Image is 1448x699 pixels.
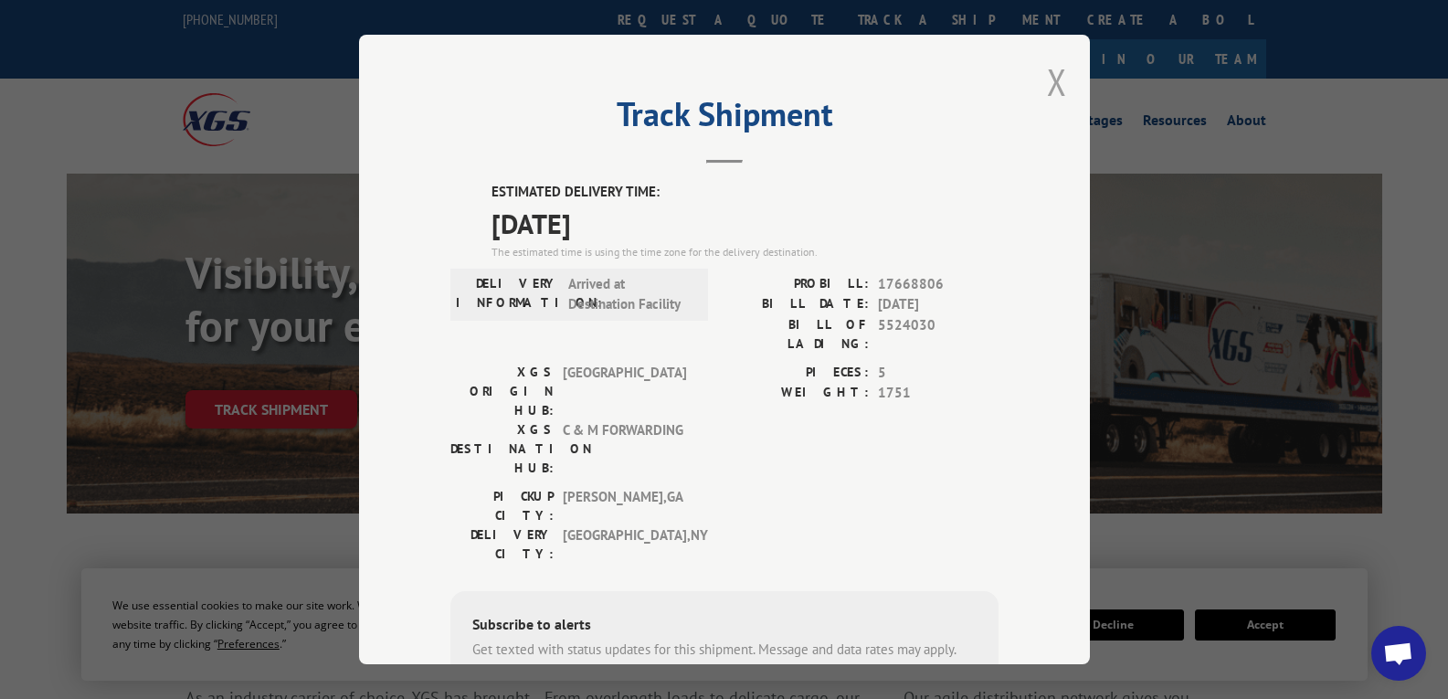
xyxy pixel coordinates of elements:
[491,244,999,260] div: The estimated time is using the time zone for the delivery destination.
[878,315,999,354] span: 5524030
[563,420,686,478] span: C & M FORWARDING
[450,487,554,525] label: PICKUP CITY:
[878,383,999,404] span: 1751
[491,182,999,203] label: ESTIMATED DELIVERY TIME:
[450,525,554,564] label: DELIVERY CITY:
[563,487,686,525] span: [PERSON_NAME] , GA
[472,613,977,640] div: Subscribe to alerts
[568,274,692,315] span: Arrived at Destination Facility
[456,274,559,315] label: DELIVERY INFORMATION:
[724,294,869,315] label: BILL DATE:
[450,420,554,478] label: XGS DESTINATION HUB:
[724,383,869,404] label: WEIGHT:
[450,363,554,420] label: XGS ORIGIN HUB:
[563,363,686,420] span: [GEOGRAPHIC_DATA]
[491,203,999,244] span: [DATE]
[878,274,999,295] span: 17668806
[563,525,686,564] span: [GEOGRAPHIC_DATA] , NY
[1047,58,1067,106] button: Close modal
[472,640,977,681] div: Get texted with status updates for this shipment. Message and data rates may apply. Message frequ...
[450,101,999,136] h2: Track Shipment
[724,274,869,295] label: PROBILL:
[724,315,869,354] label: BILL OF LADING:
[878,363,999,384] span: 5
[878,294,999,315] span: [DATE]
[724,363,869,384] label: PIECES:
[1371,626,1426,681] div: Open chat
